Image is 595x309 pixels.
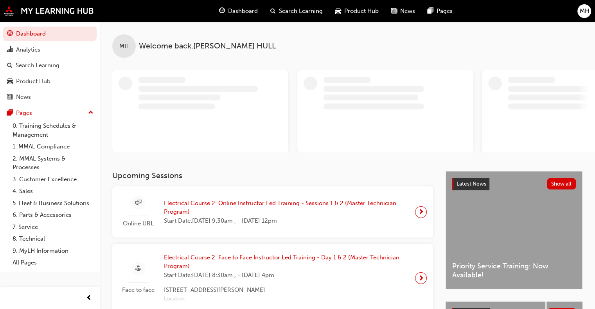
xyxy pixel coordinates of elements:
[164,216,409,225] span: Start Date: [DATE] 9:30am , - [DATE] 12pm
[213,3,264,19] a: guage-iconDashboard
[9,120,97,141] a: 0. Training Schedules & Management
[437,7,453,16] span: Pages
[580,7,589,16] span: MH
[88,108,93,118] span: up-icon
[4,6,94,16] img: mmal
[457,180,486,187] span: Latest News
[164,295,409,304] span: Location
[547,178,576,189] button: Show all
[119,42,129,51] span: MH
[385,3,421,19] a: news-iconNews
[7,62,13,69] span: search-icon
[3,90,97,104] a: News
[418,273,424,284] span: next-icon
[228,7,258,16] span: Dashboard
[452,178,576,190] a: Latest NewsShow all
[335,6,341,16] span: car-icon
[9,197,97,209] a: 5. Fleet & Business Solutions
[418,207,424,218] span: next-icon
[7,78,13,85] span: car-icon
[279,7,323,16] span: Search Learning
[16,45,40,54] div: Analytics
[9,141,97,153] a: 1. MMAL Compliance
[86,293,92,303] span: prev-icon
[344,7,379,16] span: Product Hub
[16,93,31,102] div: News
[421,3,459,19] a: pages-iconPages
[119,250,427,307] a: Face to faceElectrical Course 2: Face to Face Instructor Led Training - Day 1 & 2 (Master Technic...
[164,271,409,280] span: Start Date: [DATE] 8:30am , - [DATE] 4pm
[446,171,582,289] a: Latest NewsShow allPriority Service Training: Now Available!
[7,110,13,117] span: pages-icon
[9,153,97,173] a: 2. MMAL Systems & Processes
[3,25,97,106] button: DashboardAnalyticsSearch LearningProduct HubNews
[164,199,409,216] span: Electrical Course 2: Online Instructor Led Training - Sessions 1 & 2 (Master Technician Program)
[135,198,141,208] span: sessionType_ONLINE_URL-icon
[3,43,97,57] a: Analytics
[219,6,225,16] span: guage-icon
[139,42,276,51] span: Welcome back , [PERSON_NAME] HULL
[164,253,409,271] span: Electrical Course 2: Face to Face Instructor Led Training - Day 1 & 2 (Master Technician Program)
[264,3,329,19] a: search-iconSearch Learning
[329,3,385,19] a: car-iconProduct Hub
[270,6,276,16] span: search-icon
[7,30,13,38] span: guage-icon
[577,4,591,18] button: MH
[9,257,97,269] a: All Pages
[3,27,97,41] a: Dashboard
[9,245,97,257] a: 9. MyLH Information
[16,109,32,118] div: Pages
[3,58,97,73] a: Search Learning
[7,46,13,54] span: chart-icon
[9,209,97,221] a: 6. Parts & Accessories
[428,6,433,16] span: pages-icon
[119,193,427,231] a: Online URLElectrical Course 2: Online Instructor Led Training - Sessions 1 & 2 (Master Technician...
[9,221,97,233] a: 7. Service
[16,77,50,86] div: Product Hub
[112,171,433,180] h3: Upcoming Sessions
[3,106,97,120] button: Pages
[16,61,59,70] div: Search Learning
[9,185,97,197] a: 4. Sales
[7,94,13,101] span: news-icon
[135,264,141,274] span: sessionType_FACE_TO_FACE-icon
[119,219,158,228] span: Online URL
[452,262,576,279] span: Priority Service Training: Now Available!
[3,74,97,89] a: Product Hub
[9,233,97,245] a: 8. Technical
[9,173,97,186] a: 3. Customer Excellence
[400,7,415,16] span: News
[391,6,397,16] span: news-icon
[119,286,158,295] span: Face to face
[164,286,409,295] span: [STREET_ADDRESS][PERSON_NAME]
